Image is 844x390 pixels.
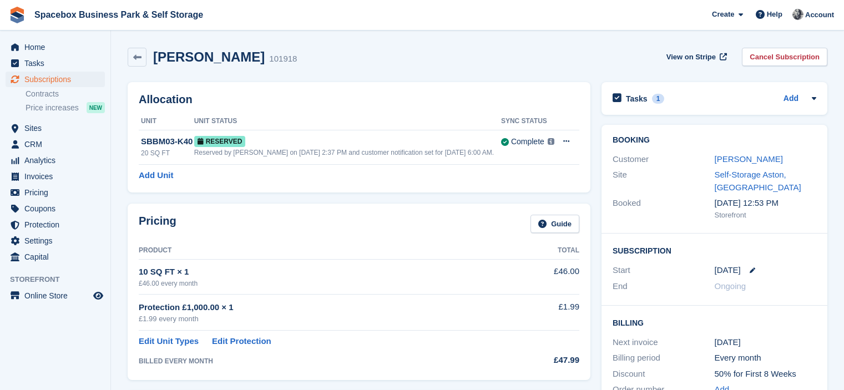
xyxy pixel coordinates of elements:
[24,55,91,71] span: Tasks
[6,288,105,303] a: menu
[6,72,105,87] a: menu
[508,295,579,331] td: £1.99
[139,356,508,366] div: BILLED EVERY MONTH
[6,169,105,184] a: menu
[139,113,194,130] th: Unit
[6,55,105,71] a: menu
[269,53,297,65] div: 101918
[662,48,729,66] a: View on Stripe
[715,336,817,349] div: [DATE]
[501,113,555,130] th: Sync Status
[6,249,105,265] a: menu
[784,93,798,105] a: Add
[613,136,816,145] h2: Booking
[548,138,554,145] img: icon-info-grey-7440780725fd019a000dd9b08b2336e03edf1995a4989e88bcd33f0948082b44.svg
[613,336,715,349] div: Next invoice
[6,217,105,232] a: menu
[24,153,91,168] span: Analytics
[508,242,579,260] th: Total
[6,201,105,216] a: menu
[24,217,91,232] span: Protection
[194,136,246,147] span: Reserved
[805,9,834,21] span: Account
[6,185,105,200] a: menu
[666,52,716,63] span: View on Stripe
[715,170,801,192] a: Self-Storage Aston, [GEOGRAPHIC_DATA]
[24,72,91,87] span: Subscriptions
[6,120,105,136] a: menu
[613,368,715,381] div: Discount
[715,281,746,291] span: Ongoing
[87,102,105,113] div: NEW
[715,210,817,221] div: Storefront
[26,89,105,99] a: Contracts
[24,39,91,55] span: Home
[715,264,741,277] time: 2025-08-30 00:00:00 UTC
[139,93,579,106] h2: Allocation
[613,153,715,166] div: Customer
[153,49,265,64] h2: [PERSON_NAME]
[6,136,105,152] a: menu
[139,215,176,233] h2: Pricing
[530,215,579,233] a: Guide
[92,289,105,302] a: Preview store
[511,136,544,148] div: Complete
[139,335,199,348] a: Edit Unit Types
[6,153,105,168] a: menu
[24,169,91,184] span: Invoices
[24,120,91,136] span: Sites
[792,9,803,20] img: SUDIPTA VIRMANI
[613,317,816,328] h2: Billing
[613,352,715,364] div: Billing period
[742,48,827,66] a: Cancel Subscription
[30,6,208,24] a: Spacebox Business Park & Self Storage
[6,233,105,249] a: menu
[194,148,501,158] div: Reserved by [PERSON_NAME] on [DATE] 2:37 PM and customer notification set for [DATE] 6:00 AM.
[613,280,715,293] div: End
[508,259,579,294] td: £46.00
[715,352,817,364] div: Every month
[613,169,715,194] div: Site
[141,148,194,158] div: 20 SQ FT
[613,264,715,277] div: Start
[26,103,79,113] span: Price increases
[141,135,194,148] div: SBBM03-K40
[139,242,508,260] th: Product
[24,233,91,249] span: Settings
[715,154,783,164] a: [PERSON_NAME]
[139,301,508,314] div: Protection £1,000.00 × 1
[194,113,501,130] th: Unit Status
[9,7,26,23] img: stora-icon-8386f47178a22dfd0bd8f6a31ec36ba5ce8667c1dd55bd0f319d3a0aa187defe.svg
[26,102,105,114] a: Price increases NEW
[715,368,817,381] div: 50% for First 8 Weeks
[139,278,508,288] div: £46.00 every month
[139,266,508,278] div: 10 SQ FT × 1
[6,39,105,55] a: menu
[24,201,91,216] span: Coupons
[24,249,91,265] span: Capital
[139,169,173,182] a: Add Unit
[212,335,271,348] a: Edit Protection
[715,197,817,210] div: [DATE] 12:53 PM
[24,185,91,200] span: Pricing
[652,94,665,104] div: 1
[767,9,782,20] span: Help
[626,94,648,104] h2: Tasks
[24,288,91,303] span: Online Store
[613,245,816,256] h2: Subscription
[613,197,715,220] div: Booked
[24,136,91,152] span: CRM
[508,354,579,367] div: £47.99
[10,274,110,285] span: Storefront
[712,9,734,20] span: Create
[139,313,508,325] div: £1.99 every month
